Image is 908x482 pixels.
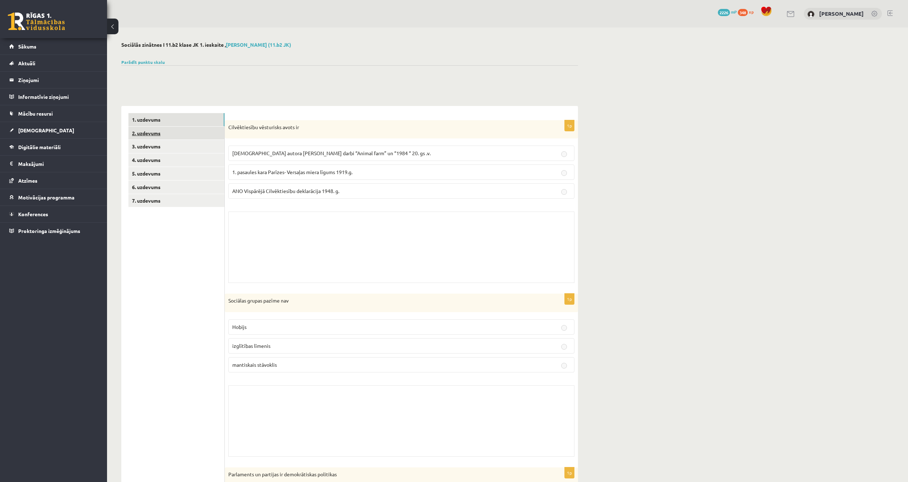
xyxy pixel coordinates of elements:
span: 2226 [718,9,730,16]
span: izglītības līmenis [232,343,270,349]
span: 1. pasaules kara Parīzes- Versaļas miera līgums 1919.g. [232,169,352,175]
a: Ziņojumi [9,72,98,88]
span: xp [749,9,754,15]
input: ANO Vispārējā Cilvēktiesību deklarācija 1948. g. [561,189,567,195]
h2: Sociālās zinātnes I 11.b2 klase JK 1. ieskaite , [121,42,578,48]
p: 1p [564,467,574,478]
legend: Informatīvie ziņojumi [18,88,98,105]
span: Konferences [18,211,48,217]
span: ANO Vispārējā Cilvēktiesību deklarācija 1948. g. [232,188,339,194]
span: Digitālie materiāli [18,144,61,150]
input: [DEMOGRAPHIC_DATA] autora [PERSON_NAME] darbi “Animal farm” un “1984 “ 20. gs .v. [561,151,567,157]
span: Mācību resursi [18,110,53,117]
a: Atzīmes [9,172,98,189]
span: [DEMOGRAPHIC_DATA] [18,127,74,133]
p: 1p [564,293,574,305]
input: izglītības līmenis [561,344,567,350]
a: Konferences [9,206,98,222]
p: Cilvēktiesību vēsturisks avots ir [228,124,539,131]
a: [PERSON_NAME] [819,10,864,17]
a: 2. uzdevums [128,127,224,140]
legend: Ziņojumi [18,72,98,88]
a: Sākums [9,38,98,55]
a: 5. uzdevums [128,167,224,180]
span: Atzīmes [18,177,37,184]
a: Mācību resursi [9,105,98,122]
a: Rīgas 1. Tālmācības vidusskola [8,12,65,30]
span: Aktuāli [18,60,35,66]
a: 1. uzdevums [128,113,224,126]
p: 1p [564,120,574,131]
a: 4. uzdevums [128,153,224,167]
a: Proktoringa izmēģinājums [9,223,98,239]
input: 1. pasaules kara Parīzes- Versaļas miera līgums 1919.g. [561,170,567,176]
span: mP [731,9,737,15]
span: Proktoringa izmēģinājums [18,228,80,234]
a: 6. uzdevums [128,181,224,194]
span: 348 [738,9,748,16]
input: Hobijs [561,325,567,331]
a: Aktuāli [9,55,98,71]
a: [PERSON_NAME] (11.b2 JK) [226,41,291,48]
a: Parādīt punktu skalu [121,59,165,65]
a: [DEMOGRAPHIC_DATA] [9,122,98,138]
legend: Maksājumi [18,156,98,172]
span: mantiskais stāvoklis [232,361,277,368]
p: Parlaments un partijas ir demokrātiskas politikas [228,471,539,478]
input: mantiskais stāvoklis [561,363,567,369]
a: 348 xp [738,9,757,15]
span: Hobijs [232,324,247,330]
a: Motivācijas programma [9,189,98,206]
a: Maksājumi [9,156,98,172]
span: Sākums [18,43,36,50]
a: 3. uzdevums [128,140,224,153]
img: Adrians Leščinskis [807,11,815,18]
span: Motivācijas programma [18,194,75,201]
a: 7. uzdevums [128,194,224,207]
a: Informatīvie ziņojumi [9,88,98,105]
span: [DEMOGRAPHIC_DATA] autora [PERSON_NAME] darbi “Animal farm” un “1984 “ 20. gs .v. [232,150,431,156]
a: 2226 mP [718,9,737,15]
p: Sociālas grupas pazīme nav [228,297,539,304]
a: Digitālie materiāli [9,139,98,155]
